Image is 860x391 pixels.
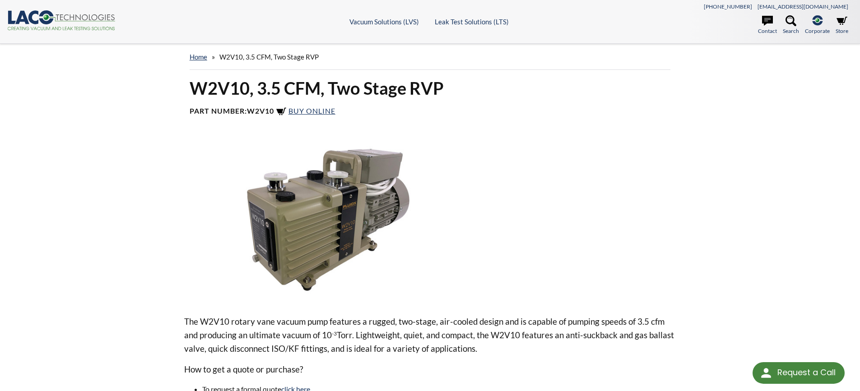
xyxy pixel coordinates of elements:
img: Two-Stage Rotary Vane Pump W2V10 image [184,139,472,300]
p: The W2V10 rotary vane vacuum pump features a rugged, two-stage, air-cooled design and is capable ... [184,315,676,355]
div: Request a Call [777,362,836,383]
a: Store [836,15,848,35]
p: How to get a quote or purchase? [184,363,676,376]
a: Buy Online [276,106,335,115]
sup: -3 [332,330,337,337]
a: home [190,53,207,61]
h4: Part Number: [190,106,671,117]
a: Contact [758,15,777,35]
a: Leak Test Solutions (LTS) [435,18,509,26]
div: » [190,44,671,70]
a: [EMAIL_ADDRESS][DOMAIN_NAME] [758,3,848,10]
a: Search [783,15,799,35]
span: W2V10, 3.5 CFM, Two Stage RVP [219,53,319,61]
a: Vacuum Solutions (LVS) [349,18,419,26]
b: W2V10 [247,106,274,115]
img: round button [759,366,773,380]
h1: W2V10, 3.5 CFM, Two Stage RVP [190,77,671,99]
span: Buy Online [288,106,335,115]
a: [PHONE_NUMBER] [704,3,752,10]
span: Corporate [805,27,830,35]
div: Request a Call [753,362,845,384]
